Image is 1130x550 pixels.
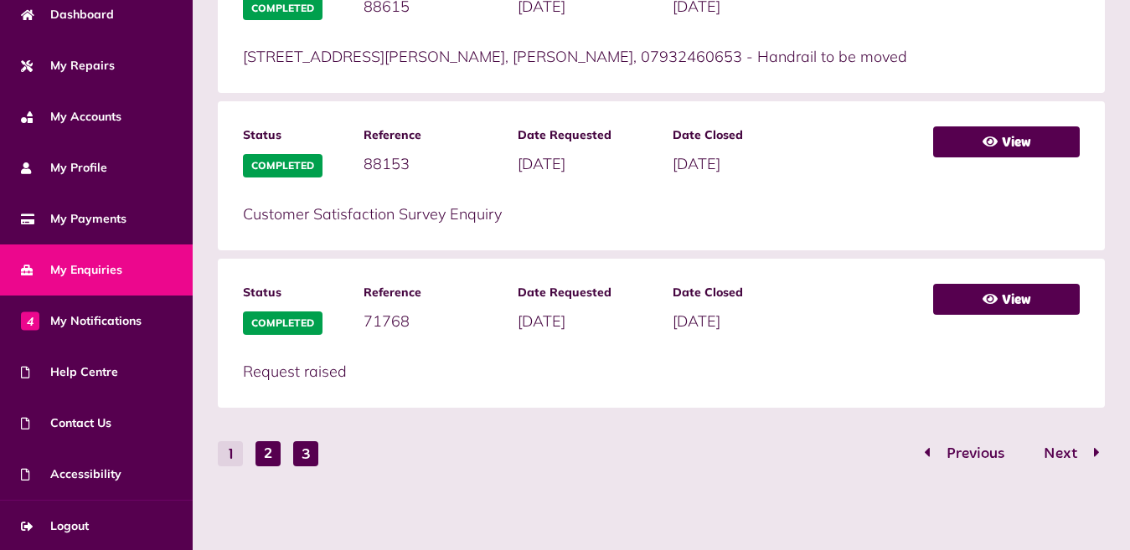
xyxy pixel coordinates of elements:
[673,284,811,301] span: Date Closed
[218,441,243,466] button: Go to page 1
[933,284,1080,315] a: View
[673,154,720,173] span: [DATE]
[243,360,916,383] p: Request raised
[673,126,811,144] span: Date Closed
[21,311,39,330] span: 4
[21,210,126,228] span: My Payments
[364,311,410,331] span: 71768
[21,363,118,381] span: Help Centre
[243,203,916,225] p: Customer Satisfaction Survey Enquiry
[364,284,502,301] span: Reference
[243,45,916,68] p: [STREET_ADDRESS][PERSON_NAME], [PERSON_NAME], 07932460653 - Handrail to be moved
[364,126,502,144] span: Reference
[21,261,122,279] span: My Enquiries
[364,154,410,173] span: 88153
[243,154,322,177] span: Completed
[293,441,318,466] button: Go to page 3
[21,517,89,535] span: Logout
[1031,446,1090,461] span: Next
[21,414,111,432] span: Contact Us
[933,126,1080,157] a: View
[1026,442,1105,466] button: Go to page 3
[243,126,347,144] span: Status
[518,311,565,331] span: [DATE]
[243,311,322,335] span: Completed
[21,312,142,330] span: My Notifications
[21,6,114,23] span: Dashboard
[21,108,121,126] span: My Accounts
[518,154,565,173] span: [DATE]
[934,446,1017,461] span: Previous
[21,465,121,483] span: Accessibility
[518,284,656,301] span: Date Requested
[243,284,347,301] span: Status
[673,311,720,331] span: [DATE]
[21,159,107,177] span: My Profile
[518,126,656,144] span: Date Requested
[919,442,1022,466] button: Go to page 1
[21,57,115,75] span: My Repairs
